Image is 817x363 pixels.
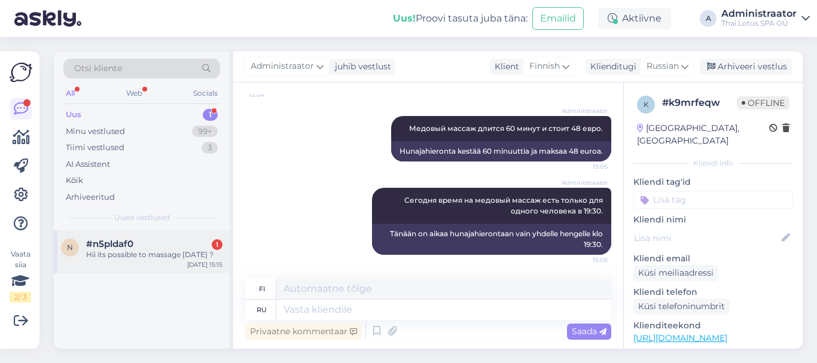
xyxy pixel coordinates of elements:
[393,13,416,24] b: Uus!
[572,326,606,337] span: Saada
[10,61,32,84] img: Askly Logo
[529,60,560,73] span: Finnish
[633,265,718,281] div: Küsi meiliaadressi
[187,260,222,269] div: [DATE] 15:15
[562,178,608,187] span: Administraator
[700,10,717,27] div: A
[86,249,222,260] div: Hii its possible to massage [DATE] ?
[10,292,31,303] div: 2 / 3
[212,239,222,250] div: 1
[563,255,608,264] span: 15:06
[633,158,793,169] div: Kliendi info
[633,176,793,188] p: Kliendi tag'id
[245,324,362,340] div: Privaatne kommentaar
[532,7,584,30] button: Emailid
[647,60,679,73] span: Russian
[251,60,314,73] span: Administraator
[192,126,218,138] div: 99+
[721,19,797,28] div: Thai Lotus SPA OÜ
[700,59,792,75] div: Arhiveeri vestlus
[404,196,605,215] span: Сегодня время на медовый массаж есть только для одного человека в 19:30.
[391,141,611,161] div: Hunajahieronta kestää 60 minuuttia ja maksaa 48 euroa.
[563,162,608,171] span: 15:05
[249,90,294,99] span: 15:04
[633,319,793,332] p: Klienditeekond
[66,191,115,203] div: Arhiveeritud
[202,142,218,154] div: 3
[66,175,83,187] div: Kõik
[662,96,737,110] div: # k9mrfeqw
[67,243,73,252] span: n
[66,126,125,138] div: Minu vestlused
[66,142,124,154] div: Tiimi vestlused
[633,191,793,209] input: Lisa tag
[393,11,528,26] div: Proovi tasuta juba täna:
[372,224,611,255] div: Tänään on aikaa hunajahierontaan vain yhdelle hengelle klo 19:30.
[562,106,608,115] span: Administraator
[74,62,122,75] span: Otsi kliente
[490,60,519,73] div: Klient
[633,286,793,298] p: Kliendi telefon
[10,249,31,303] div: Vaata siia
[409,124,603,133] span: Медовый массаж длится 60 минут и стоит 48 евро.
[634,231,779,245] input: Lisa nimi
[66,158,110,170] div: AI Assistent
[633,298,730,315] div: Küsi telefoninumbrit
[598,8,671,29] div: Aktiivne
[644,100,649,109] span: k
[86,239,133,249] span: #n5pldaf0
[721,9,797,19] div: Administraator
[259,279,265,299] div: fi
[633,213,793,226] p: Kliendi nimi
[637,122,769,147] div: [GEOGRAPHIC_DATA], [GEOGRAPHIC_DATA]
[633,348,793,359] p: Vaata edasi ...
[633,333,727,343] a: [URL][DOMAIN_NAME]
[721,9,810,28] a: AdministraatorThai Lotus SPA OÜ
[191,86,220,101] div: Socials
[586,60,636,73] div: Klienditugi
[124,86,145,101] div: Web
[633,252,793,265] p: Kliendi email
[257,300,267,320] div: ru
[66,109,81,121] div: Uus
[203,109,218,121] div: 1
[63,86,77,101] div: All
[330,60,391,73] div: juhib vestlust
[737,96,789,109] span: Offline
[114,212,170,223] span: Uued vestlused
